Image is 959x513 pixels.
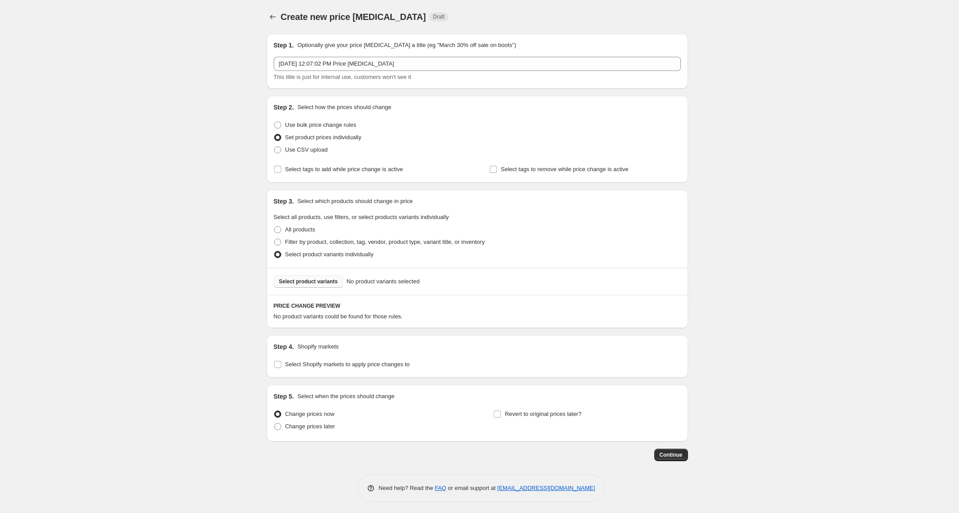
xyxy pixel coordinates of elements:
[274,214,449,220] span: Select all products, use filters, or select products variants individually
[285,239,485,245] span: Filter by product, collection, tag, vendor, product type, variant title, or inventory
[281,12,426,22] span: Create new price [MEDICAL_DATA]
[433,13,444,20] span: Draft
[267,11,279,23] button: Price change jobs
[285,146,328,153] span: Use CSV upload
[274,302,681,309] h6: PRICE CHANGE PREVIEW
[501,166,629,172] span: Select tags to remove while price change is active
[297,342,338,351] p: Shopify markets
[274,313,403,320] span: No product variants could be found for those rules.
[274,57,681,71] input: 30% off holiday sale
[285,166,403,172] span: Select tags to add while price change is active
[446,485,497,491] span: or email support at
[297,197,413,206] p: Select which products should change in price
[285,134,362,141] span: Set product prices individually
[497,485,595,491] a: [EMAIL_ADDRESS][DOMAIN_NAME]
[274,103,294,112] h2: Step 2.
[297,103,391,112] p: Select how the prices should change
[297,41,516,50] p: Optionally give your price [MEDICAL_DATA] a title (eg "March 30% off sale on boots")
[654,449,688,461] button: Continue
[274,275,343,288] button: Select product variants
[285,411,334,417] span: Change prices now
[285,251,373,258] span: Select product variants individually
[274,197,294,206] h2: Step 3.
[660,451,683,458] span: Continue
[274,392,294,401] h2: Step 5.
[274,74,411,80] span: This title is just for internal use, customers won't see it
[297,392,394,401] p: Select when the prices should change
[346,277,420,286] span: No product variants selected
[274,41,294,50] h2: Step 1.
[285,361,410,368] span: Select Shopify markets to apply price changes to
[379,485,435,491] span: Need help? Read the
[285,226,315,233] span: All products
[285,121,356,128] span: Use bulk price change rules
[285,423,335,430] span: Change prices later
[435,485,446,491] a: FAQ
[505,411,582,417] span: Revert to original prices later?
[279,278,338,285] span: Select product variants
[274,342,294,351] h2: Step 4.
